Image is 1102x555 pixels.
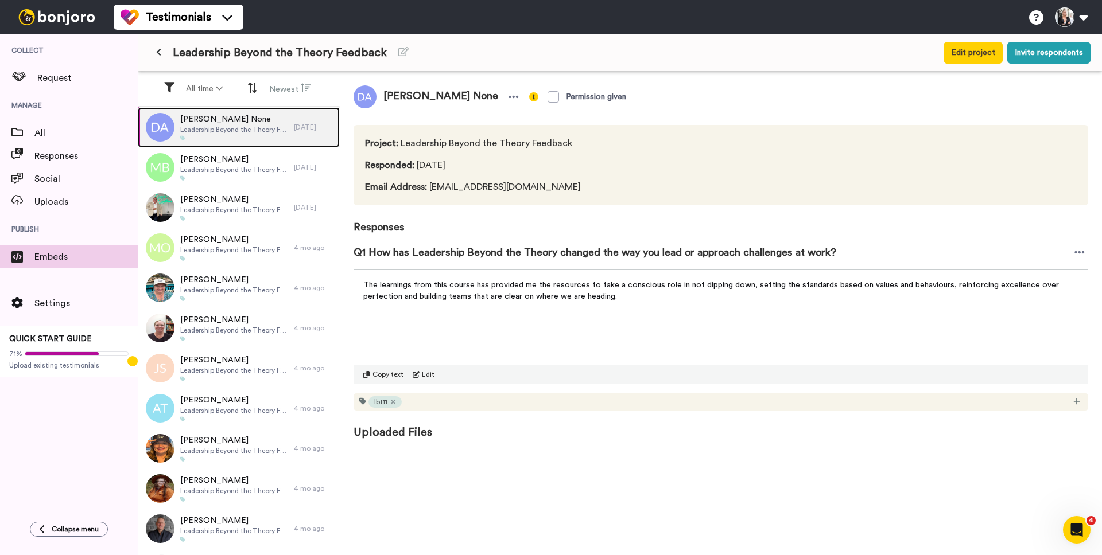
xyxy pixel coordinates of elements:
span: Leadership Beyond the Theory Feedback [180,286,288,295]
span: Leadership Beyond the Theory Feedback [180,366,288,375]
span: 71% [9,349,22,358]
span: Leadership Beyond the Theory Feedback [180,245,288,255]
img: da.png [146,113,174,142]
span: [PERSON_NAME] [180,154,288,165]
span: Leadership Beyond the Theory Feedback [365,136,585,150]
span: The learnings from this course has provided me the resources to take a conscious role in not dipp... [363,281,1061,300]
img: info-yellow.svg [529,92,538,101]
div: 4 mo ago [294,484,334,493]
span: Social [34,172,138,186]
a: [PERSON_NAME]Leadership Beyond the Theory Feedback4 mo ago [138,308,340,348]
a: [PERSON_NAME]Leadership Beyond the Theory Feedback[DATE] [138,147,340,187]
div: 4 mo ago [294,444,334,453]
div: 4 mo ago [294,524,334,533]
span: [PERSON_NAME] None [377,85,505,108]
a: [PERSON_NAME]Leadership Beyond the Theory Feedback4 mo ago [138,228,340,268]
img: bj-logo-header-white.svg [14,9,100,25]
span: Responses [354,205,1088,235]
span: Leadership Beyond the Theory Feedback [180,205,288,214]
span: [PERSON_NAME] None [180,114,288,125]
button: All time [179,79,230,99]
a: [PERSON_NAME]Leadership Beyond the Theory Feedback4 mo ago [138,509,340,549]
span: Settings [34,296,138,310]
span: [PERSON_NAME] [180,394,288,406]
div: [DATE] [294,123,334,132]
a: [PERSON_NAME]Leadership Beyond the Theory Feedback4 mo ago [138,348,340,388]
span: Collapse menu [52,525,99,534]
img: 273e0587-530f-4a6d-8d8e-05bd820cb3f2.jpeg [146,474,174,503]
span: Testimonials [146,9,211,25]
a: [PERSON_NAME]Leadership Beyond the Theory Feedback4 mo ago [138,388,340,428]
a: [PERSON_NAME]Leadership Beyond the Theory Feedback4 mo ago [138,268,340,308]
span: Responses [34,149,138,163]
img: 9dca49ce-f62e-494b-8930-0c430fe646cc.jpeg [146,434,174,463]
img: at.png [146,394,174,423]
span: [PERSON_NAME] [180,354,288,366]
div: Tooltip anchor [127,356,138,366]
button: Invite respondents [1007,42,1091,64]
img: js.png [146,354,174,382]
a: [PERSON_NAME] NoneLeadership Beyond the Theory Feedback[DATE] [138,107,340,147]
span: [EMAIL_ADDRESS][DOMAIN_NAME] [365,180,585,194]
span: Leadership Beyond the Theory Feedback [180,326,288,335]
span: Leadership Beyond the Theory Feedback [180,526,288,536]
img: tm-color.svg [121,8,139,26]
span: All [34,126,138,140]
a: [PERSON_NAME]Leadership Beyond the Theory Feedback4 mo ago [138,468,340,509]
span: Uploads [34,195,138,209]
span: [PERSON_NAME] [180,194,288,205]
button: Collapse menu [30,522,108,537]
span: [PERSON_NAME] [180,435,288,446]
span: [PERSON_NAME] [180,274,288,286]
iframe: Intercom live chat [1063,516,1091,544]
span: Edit [422,370,434,379]
a: [PERSON_NAME]Leadership Beyond the Theory Feedback4 mo ago [138,428,340,468]
span: Leadership Beyond the Theory Feedback [180,406,288,415]
button: Edit project [944,42,1003,64]
div: 4 mo ago [294,283,334,292]
div: 4 mo ago [294,243,334,252]
span: Request [37,71,138,85]
div: 4 mo ago [294,404,334,413]
span: Leadership Beyond the Theory Feedback [180,446,288,455]
div: 4 mo ago [294,364,334,373]
span: [PERSON_NAME] [180,475,288,486]
span: QUICK START GUIDE [9,335,92,343]
span: Q1 How has Leadership Beyond the Theory changed the way you lead or approach challenges at work? [354,244,836,260]
span: Upload existing testimonials [9,361,129,370]
span: Leadership Beyond the Theory Feedback [180,125,288,134]
span: [PERSON_NAME] [180,515,288,526]
button: Newest [262,78,318,100]
div: [DATE] [294,163,334,172]
span: Uploaded Files [354,411,1088,440]
span: Copy text [372,370,403,379]
span: [PERSON_NAME] [180,234,288,245]
span: Email Address : [365,182,427,191]
img: mo.png [146,233,174,262]
img: da.png [354,85,377,108]
span: Project : [365,139,398,148]
div: 4 mo ago [294,323,334,333]
span: Leadership Beyond the Theory Feedback [180,486,288,495]
span: Responded : [365,161,414,170]
span: Leadership Beyond the Theory Feedback [180,165,288,174]
span: 4 [1087,516,1096,525]
a: [PERSON_NAME]Leadership Beyond the Theory Feedback[DATE] [138,187,340,228]
img: d4a8abf7-68e9-481c-b765-ba026a978626.jpeg [146,514,174,543]
img: mb.png [146,153,174,182]
img: 85bde2a9-3fe9-41c7-92f2-ae8215b340fd.jpeg [146,273,174,302]
span: [DATE] [365,158,585,172]
span: [PERSON_NAME] [180,314,288,326]
div: [DATE] [294,203,334,212]
span: lbt11 [374,397,387,407]
img: 19f45343-9792-4b68-93e7-2abcb27500be.jpeg [146,314,174,342]
span: Leadership Beyond the Theory Feedback [173,45,387,61]
div: Permission given [566,91,626,103]
span: Embeds [34,250,138,264]
img: 9553be8c-af89-4619-ab52-1bd675987091.jpeg [146,193,174,222]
